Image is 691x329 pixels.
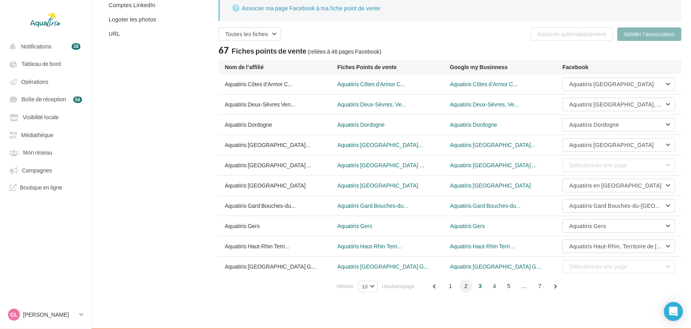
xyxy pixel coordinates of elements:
div: Facebook [562,63,675,71]
a: Tableau de bord [5,56,87,71]
a: Aquatiris [GEOGRAPHIC_DATA] G... [338,263,429,270]
span: Campagnes [22,167,52,174]
span: Aquatiris [GEOGRAPHIC_DATA] [569,141,654,148]
button: Aquatiris Haut-Rhin, Territoire de [GEOGRAPHIC_DATA] [562,240,675,253]
span: Aquatiris Dordogne [569,121,619,128]
div: Open Intercom Messenger [664,302,683,321]
span: Logoter les photos [109,16,156,23]
a: Médiathèque [5,128,87,142]
div: 56 [73,97,82,103]
button: Aquatiris Dordogne [562,118,675,132]
a: Aquatiris [GEOGRAPHIC_DATA]... [450,141,535,148]
a: Aquatiris [GEOGRAPHIC_DATA] ... [450,162,537,168]
span: Mon réseau [23,149,52,156]
a: Associer ma page Facebook à ma fiche point de vente [232,4,669,13]
div: Aquatiris Dordogne [225,121,338,129]
a: Aquatiris Côtes d'Armor C... [338,81,405,87]
button: Aquatiris Gard Bouches-du-[GEOGRAPHIC_DATA] Est [562,199,675,213]
span: Visibilité locale [23,114,59,121]
a: Aquatiris [GEOGRAPHIC_DATA]... [338,141,423,148]
span: Aquatiris Deux-Sèvres Ven... [225,101,295,108]
a: Aquatiris Dordogne [338,121,385,128]
a: Aquatiris Haut-Rhin Terri... [450,243,514,250]
span: Aquatiris en [GEOGRAPHIC_DATA] [569,182,662,189]
a: Mon réseau [5,145,87,159]
span: Aquatiris Gers [569,223,606,229]
a: Boutique en ligne [5,180,87,194]
a: Aquatiris [GEOGRAPHIC_DATA] [338,182,418,189]
span: Boîte de réception [21,96,66,103]
button: Toutes les fiches [219,27,281,41]
div: Google my Businness [450,63,562,71]
span: Toutes les fiches [225,31,268,37]
span: URL [109,30,120,37]
span: Fiches points de vente [232,46,306,55]
span: 1 [444,280,457,292]
span: (reliées à 46 pages Facebook) [308,48,382,55]
a: Aquatiris [GEOGRAPHIC_DATA] G... [450,263,541,270]
a: Aquatiris Gard Bouches-du... [450,202,521,209]
button: Aquatiris [GEOGRAPHIC_DATA] [562,138,675,152]
span: Sélectionner une page [569,263,627,270]
button: Aquatiris Gers [562,219,675,233]
button: Valider l'association [617,27,681,41]
span: Aquatiris [GEOGRAPHIC_DATA]... [225,141,310,149]
span: Boutique en ligne [20,184,62,191]
span: Aquatiris [GEOGRAPHIC_DATA] G... [225,263,316,271]
span: Aquatiris Haut-Rhin Terri... [225,242,289,250]
div: Nom de l’affilié [225,63,338,71]
span: Médiathèque [21,132,53,138]
button: Sélectionner une page [562,260,675,273]
button: 10 [358,281,378,292]
span: Afficher [336,283,354,290]
span: 2 [460,280,472,292]
span: Notifications [21,43,51,50]
button: Notifications 38 [5,39,84,53]
button: Aquatiris [GEOGRAPHIC_DATA], [GEOGRAPHIC_DATA] Est [562,98,675,111]
p: [PERSON_NAME] [23,311,76,319]
a: Aquatiris Deux-Sèvres, Ve... [450,101,519,108]
a: Aquatiris Gard Bouches-du... [338,202,408,209]
a: Aquatiris Deux-Sèvres, Ve... [338,101,406,108]
a: Aquatiris [GEOGRAPHIC_DATA] ... [338,162,424,168]
a: Aquatiris Dordogne [450,121,497,128]
a: Boîte de réception 56 [5,92,87,106]
span: Aquatiris [GEOGRAPHIC_DATA] ... [225,161,312,169]
button: Aquatiris [GEOGRAPHIC_DATA] [562,77,675,91]
span: CL [10,311,18,319]
span: résultats/page [382,283,415,290]
a: CL [PERSON_NAME] [6,307,85,322]
span: 3 [474,280,487,292]
span: ... [518,280,531,292]
span: Opérations [21,78,48,85]
a: Visibilité locale [5,110,87,124]
span: Tableau de bord [21,61,61,68]
a: Aquatiris Côtes d'Armor C... [450,81,517,87]
button: Aquatiris en [GEOGRAPHIC_DATA] [562,179,675,192]
a: Aquatiris Gers [450,223,485,229]
button: Associer automatiquement [531,27,613,41]
span: 10 [362,283,368,290]
span: 67 [219,44,229,56]
span: 4 [488,280,501,292]
a: Opérations [5,74,87,89]
a: Aquatiris [GEOGRAPHIC_DATA] [450,182,531,189]
span: Comptes LinkedIn [109,2,156,8]
span: Aquatiris Côtes d'Armor C... [225,80,293,88]
span: Aquatiris [GEOGRAPHIC_DATA] [569,81,654,87]
a: Campagnes [5,163,87,177]
div: Aquatiris Gers [225,222,338,230]
div: Aquatiris [GEOGRAPHIC_DATA] [225,182,338,190]
span: 7 [534,280,547,292]
div: 38 [72,43,80,50]
a: Aquatiris Haut-Rhin Terri... [338,243,402,250]
a: Aquatiris Gers [338,223,373,229]
span: 5 [503,280,515,292]
button: Sélectionner une page [562,159,675,172]
span: Sélectionner une page [569,162,627,168]
div: Fiches Points de vente [338,63,450,71]
span: Aquatiris Gard Bouches-du... [225,202,296,210]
